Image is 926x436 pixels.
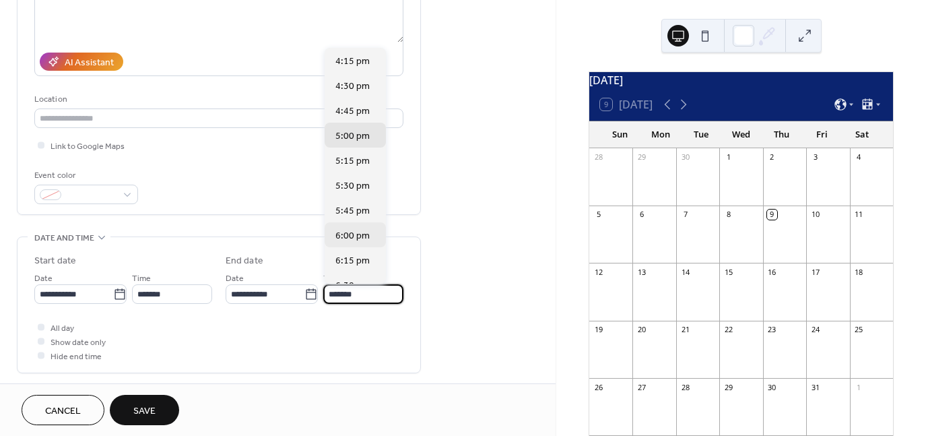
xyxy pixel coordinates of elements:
[51,321,74,336] span: All day
[801,121,842,148] div: Fri
[767,152,777,162] div: 2
[226,272,244,286] span: Date
[40,53,123,71] button: AI Assistant
[723,325,733,335] div: 22
[593,267,603,277] div: 12
[854,152,864,162] div: 4
[51,336,106,350] span: Show date only
[335,129,370,144] span: 5:00 pm
[335,204,370,218] span: 5:45 pm
[767,325,777,335] div: 23
[51,139,125,154] span: Link to Google Maps
[323,272,342,286] span: Time
[65,56,114,70] div: AI Assistant
[133,404,156,418] span: Save
[761,121,801,148] div: Thu
[810,382,820,392] div: 31
[767,267,777,277] div: 16
[34,92,401,106] div: Location
[723,210,733,220] div: 8
[335,179,370,193] span: 5:30 pm
[854,210,864,220] div: 11
[593,382,603,392] div: 26
[589,72,893,88] div: [DATE]
[680,267,690,277] div: 14
[842,121,882,148] div: Sat
[110,395,179,425] button: Save
[767,210,777,220] div: 9
[34,254,76,268] div: Start date
[335,55,370,69] span: 4:15 pm
[767,382,777,392] div: 30
[723,382,733,392] div: 29
[640,121,681,148] div: Mon
[636,325,647,335] div: 20
[810,152,820,162] div: 3
[810,325,820,335] div: 24
[680,325,690,335] div: 21
[22,395,104,425] button: Cancel
[680,152,690,162] div: 30
[721,121,762,148] div: Wed
[34,231,94,245] span: Date and time
[51,350,102,364] span: Hide end time
[593,210,603,220] div: 5
[34,272,53,286] span: Date
[593,325,603,335] div: 19
[854,325,864,335] div: 25
[680,382,690,392] div: 28
[45,404,81,418] span: Cancel
[335,254,370,268] span: 6:15 pm
[335,154,370,168] span: 5:15 pm
[854,267,864,277] div: 18
[335,279,370,293] span: 6:30 pm
[636,382,647,392] div: 27
[600,121,640,148] div: Sun
[810,210,820,220] div: 10
[854,382,864,392] div: 1
[335,104,370,119] span: 4:45 pm
[723,152,733,162] div: 1
[335,229,370,243] span: 6:00 pm
[680,210,690,220] div: 7
[636,152,647,162] div: 29
[681,121,721,148] div: Tue
[636,210,647,220] div: 6
[810,267,820,277] div: 17
[226,254,263,268] div: End date
[34,168,135,183] div: Event color
[593,152,603,162] div: 28
[335,80,370,94] span: 4:30 pm
[132,272,151,286] span: Time
[723,267,733,277] div: 15
[636,267,647,277] div: 13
